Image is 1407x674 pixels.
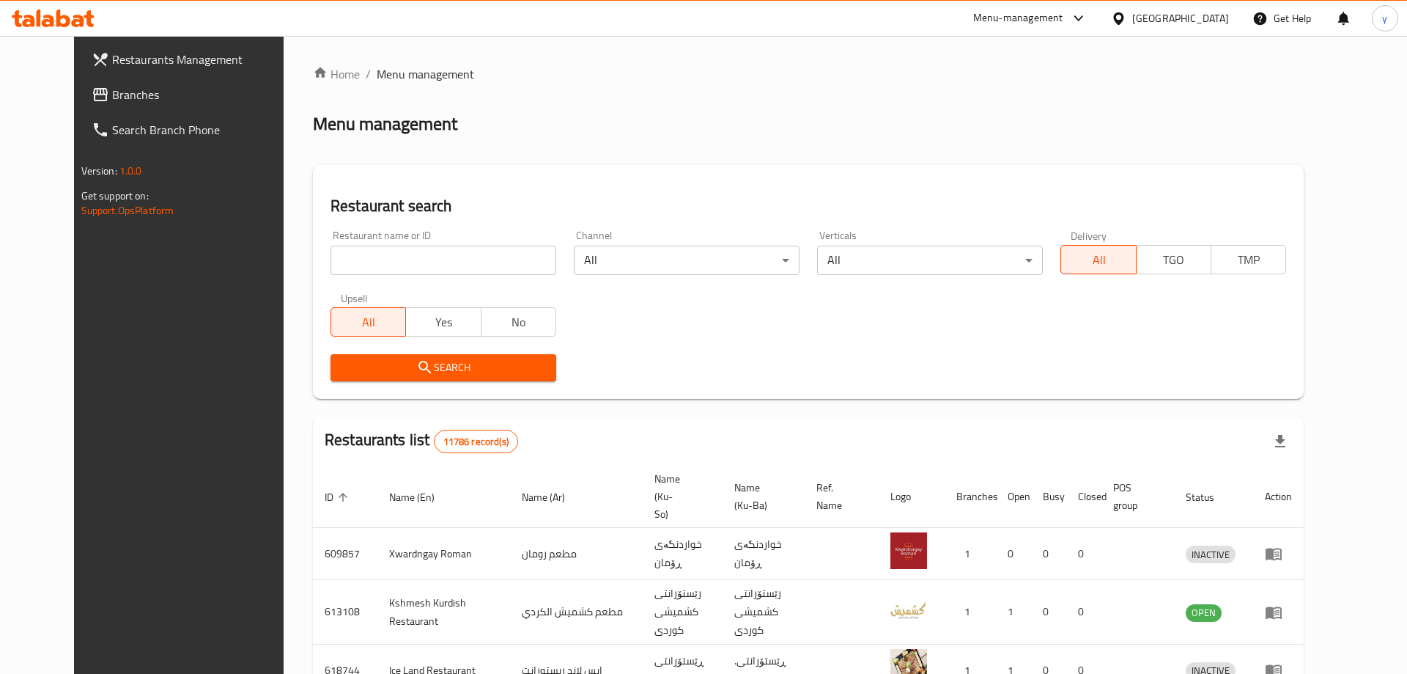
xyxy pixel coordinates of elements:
span: Restaurants Management [112,51,298,68]
li: / [366,65,371,83]
span: Ref. Name [816,479,861,514]
td: خواردنگەی ڕۆمان [643,528,723,580]
td: 609857 [313,528,377,580]
div: All [574,246,799,275]
div: [GEOGRAPHIC_DATA] [1132,10,1229,26]
span: 1.0.0 [119,161,142,180]
span: All [337,312,400,333]
td: 613108 [313,580,377,645]
td: Kshmesh Kurdish Restaurant [377,580,510,645]
input: Search for restaurant name or ID.. [330,246,556,275]
td: مطعم كشميش الكردي [510,580,643,645]
span: Version: [81,161,117,180]
span: OPEN [1186,604,1222,621]
span: Get support on: [81,186,149,205]
h2: Restaurant search [330,195,1286,217]
a: Branches [80,77,309,112]
div: OPEN [1186,604,1222,622]
th: Logo [879,466,945,528]
th: Busy [1031,466,1066,528]
td: رێستۆرانتی کشمیشى كوردى [643,580,723,645]
span: y [1382,10,1387,26]
td: 0 [1031,528,1066,580]
button: No [481,307,556,337]
th: Open [996,466,1031,528]
span: Status [1186,488,1233,506]
span: Branches [112,86,298,103]
td: 1 [945,528,996,580]
button: TGO [1136,245,1211,274]
td: 0 [1066,528,1101,580]
th: Action [1253,466,1304,528]
td: Xwardngay Roman [377,528,510,580]
span: TMP [1217,249,1280,271]
td: مطعم رومان [510,528,643,580]
span: Name (Ku-Ba) [734,479,787,514]
h2: Menu management [313,112,457,136]
h2: Restaurants list [325,429,518,453]
a: Restaurants Management [80,42,309,77]
button: Search [330,354,556,381]
th: Branches [945,466,996,528]
div: Menu [1265,604,1292,621]
td: 1 [996,580,1031,645]
th: Closed [1066,466,1101,528]
div: All [817,246,1043,275]
span: Search [342,359,544,377]
span: POS group [1113,479,1156,514]
div: Total records count [434,430,518,453]
nav: breadcrumb [313,65,1304,83]
td: 0 [996,528,1031,580]
span: No [487,312,550,333]
button: All [1060,245,1136,274]
label: Delivery [1071,230,1107,241]
button: TMP [1211,245,1286,274]
span: All [1067,249,1130,271]
a: Support.OpsPlatform [81,201,174,220]
label: Upsell [341,293,368,303]
td: 1 [945,580,996,645]
span: Name (Ar) [522,488,584,506]
span: Name (Ku-So) [654,470,705,523]
div: INACTIVE [1186,546,1236,563]
span: 11786 record(s) [435,435,517,449]
td: 0 [1031,580,1066,645]
span: Name (En) [389,488,454,506]
span: Menu management [377,65,474,83]
div: Menu [1265,545,1292,563]
a: Search Branch Phone [80,112,309,147]
span: TGO [1142,249,1205,271]
img: Xwardngay Roman [890,532,927,569]
td: 0 [1066,580,1101,645]
img: Kshmesh Kurdish Restaurant [890,591,927,628]
span: ID [325,488,352,506]
button: All [330,307,406,337]
span: Search Branch Phone [112,121,298,139]
button: Yes [405,307,481,337]
div: Menu-management [973,10,1063,27]
a: Home [313,65,360,83]
td: رێستۆرانتی کشمیشى كوردى [723,580,805,645]
div: Export file [1263,424,1298,459]
span: Yes [412,312,475,333]
span: INACTIVE [1186,546,1236,563]
td: خواردنگەی ڕۆمان [723,528,805,580]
